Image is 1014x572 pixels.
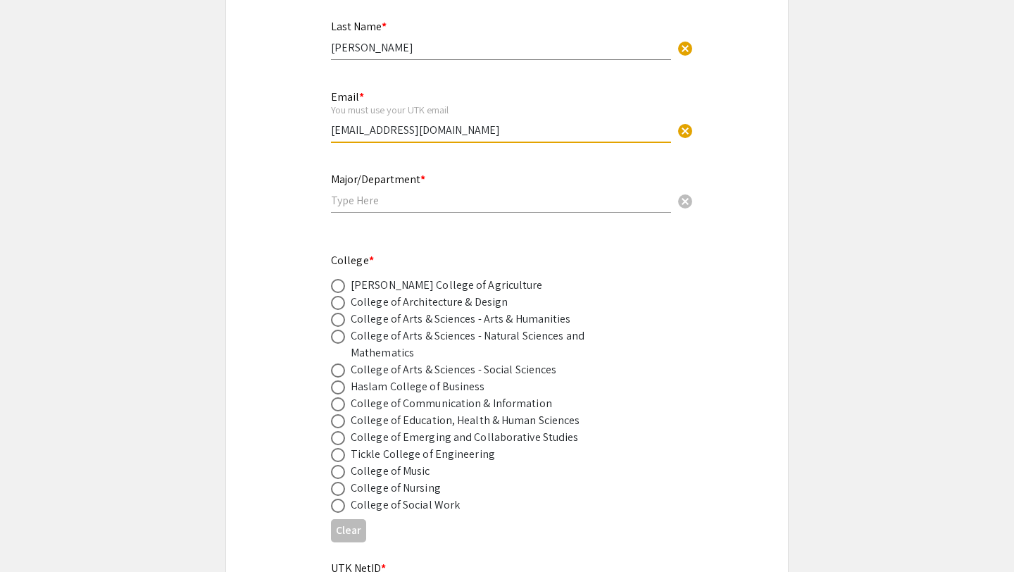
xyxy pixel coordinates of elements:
span: cancel [677,40,694,57]
button: Clear [671,116,699,144]
mat-label: Major/Department [331,172,425,187]
input: Type Here [331,123,671,137]
div: Haslam College of Business [351,378,485,395]
div: College of Arts & Sciences - Natural Sciences and Mathematics [351,328,597,361]
div: College of Social Work [351,497,460,514]
input: Type Here [331,193,671,208]
iframe: Chat [11,509,60,561]
div: College of Arts & Sciences - Arts & Humanities [351,311,571,328]
div: College of Music [351,463,430,480]
div: College of Emerging and Collaborative Studies [351,429,579,446]
input: Type Here [331,40,671,55]
button: Clear [331,519,366,542]
div: College of Nursing [351,480,441,497]
div: College of Communication & Information [351,395,552,412]
button: Clear [671,186,699,214]
div: You must use your UTK email [331,104,671,116]
span: cancel [677,123,694,139]
button: Clear [671,33,699,61]
mat-label: Email [331,89,364,104]
div: College of Education, Health & Human Sciences [351,412,580,429]
div: College of Arts & Sciences - Social Sciences [351,361,556,378]
div: [PERSON_NAME] College of Agriculture [351,277,543,294]
mat-label: Last Name [331,19,387,34]
span: cancel [677,193,694,210]
div: College of Architecture & Design [351,294,508,311]
mat-label: College [331,253,374,268]
div: Tickle College of Engineering [351,446,495,463]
